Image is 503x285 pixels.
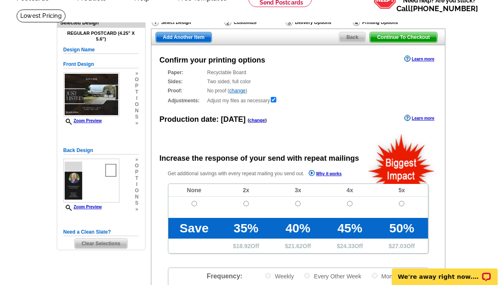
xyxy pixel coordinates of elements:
[152,19,159,26] img: Select Design
[288,243,303,249] span: 21.62
[220,184,272,197] td: 2x
[135,163,139,169] span: o
[160,114,267,125] div: Production date:
[376,239,428,253] td: $ Off
[272,218,324,239] td: 40%
[272,239,324,253] td: $ Off
[63,31,139,41] h4: Regular Postcard (4.25" x 5.6")
[404,115,434,121] a: Learn more
[135,169,139,175] span: p
[324,184,376,197] td: 4x
[135,181,139,188] span: i
[168,69,428,76] div: Recyclable Board
[224,19,231,26] img: Customize
[376,184,428,197] td: 5x
[63,118,102,123] a: Zoom Preview
[236,243,251,249] span: 18.92
[168,78,428,85] div: Two sided, full color
[75,239,127,249] span: Clear Selections
[229,88,245,94] a: change
[286,19,293,26] img: Delivery Options
[339,32,366,43] a: Back
[353,19,360,26] img: Printing Options & Summary
[168,218,220,239] td: Save
[135,95,139,101] span: i
[265,272,294,280] label: Weekly
[135,77,139,83] span: o
[367,133,436,184] img: biggestImpact.png
[168,169,360,179] p: Get additional savings with every repeat mailing you send out.
[168,97,205,104] strong: Adjustments:
[160,55,265,66] div: Confirm your printing options
[248,118,267,123] span: ( )
[63,46,139,54] h5: Design Name
[309,170,342,179] a: Why it works
[339,32,365,42] span: Back
[386,259,503,285] iframe: LiveChat chat widget
[352,18,425,29] div: Printing Options
[168,78,205,85] strong: Sides:
[265,273,271,278] input: Weekly
[135,157,139,163] span: »
[220,218,272,239] td: 35%
[135,114,139,120] span: s
[135,120,139,126] span: »
[370,32,437,42] span: Continue To Checkout
[63,147,139,155] h5: Back Design
[63,60,139,68] h5: Front Design
[272,184,324,197] td: 3x
[285,18,352,29] div: Delivery Options
[411,4,478,13] a: [PHONE_NUMBER]
[156,32,211,42] span: Add Another Item
[135,70,139,77] span: »
[63,205,102,209] a: Zoom Preview
[168,87,205,94] strong: Proof:
[135,101,139,108] span: o
[57,19,145,27] div: Selected Design
[392,243,406,249] span: 27.03
[324,218,376,239] td: 45%
[168,184,220,197] td: None
[304,273,310,278] input: Every Other Week
[135,83,139,89] span: p
[396,4,478,13] span: Call
[63,159,119,203] img: small-thumb.jpg
[63,228,139,236] h5: Need a Clean Slate?
[135,108,139,114] span: n
[404,56,434,62] a: Learn more
[304,272,361,280] label: Every Other Week
[135,188,139,194] span: o
[249,118,265,123] a: change
[156,32,212,43] a: Add Another Item
[221,115,246,123] span: [DATE]
[135,194,139,200] span: n
[207,273,242,280] span: Frequency:
[168,96,428,104] div: Adjust my files as necessary
[151,18,224,29] div: Select Design
[135,89,139,95] span: t
[63,72,119,116] img: small-thumb.jpg
[160,153,359,164] div: Increase the response of your send with repeat mailings
[168,69,205,76] strong: Paper:
[135,206,139,213] span: »
[372,273,377,278] input: Monthly
[220,239,272,253] td: $ Off
[224,18,285,27] div: Customize
[324,239,376,253] td: $ Off
[340,243,355,249] span: 24.33
[371,272,402,280] label: Monthly
[168,87,428,94] div: No proof ( )
[135,200,139,206] span: s
[135,175,139,181] span: t
[376,218,428,239] td: 50%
